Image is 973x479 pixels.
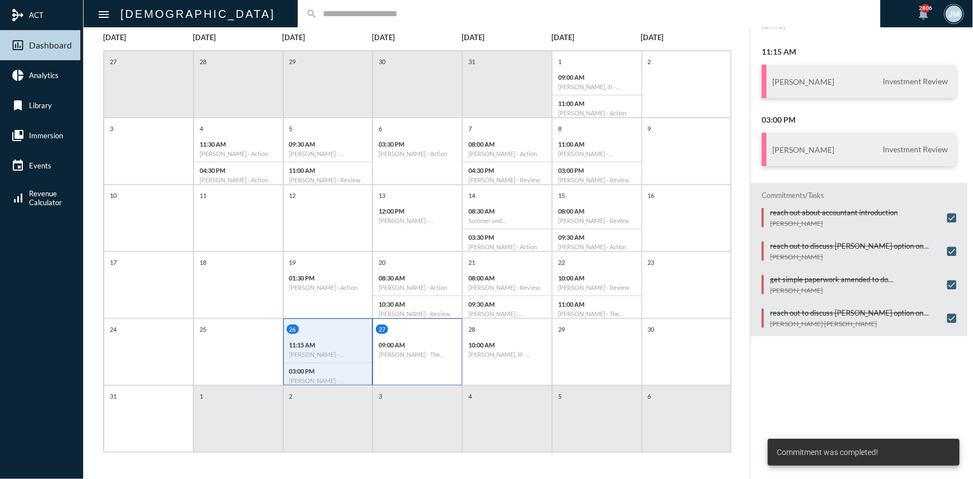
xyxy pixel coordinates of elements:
p: get simple paperwork amended to do [PERSON_NAME] contributions, he and [PERSON_NAME] do [PERSON_N... [770,275,942,284]
p: 8 [555,124,564,133]
p: 09:00 AM [379,341,456,349]
p: 27 [107,57,119,66]
p: 24 [107,325,119,334]
span: Commitment was completed! [777,447,878,458]
p: 03:30 PM [379,141,456,148]
h3: [PERSON_NAME] [772,145,834,154]
p: 2 [645,57,654,66]
p: [DATE] [103,33,193,42]
p: 30 [645,325,657,334]
p: 1 [555,57,564,66]
p: 11:00 AM [558,301,636,308]
mat-icon: Side nav toggle icon [97,8,110,21]
p: 31 [107,391,119,401]
h3: [PERSON_NAME] [772,77,834,86]
mat-icon: insert_chart_outlined [11,38,25,52]
p: 22 [555,258,568,267]
p: 09:00 AM [558,74,636,81]
p: 09:30 AM [558,234,636,241]
h6: [PERSON_NAME] - Action [558,243,636,250]
h6: [PERSON_NAME] - Review [289,176,367,183]
h6: [PERSON_NAME], III - Verification [468,351,546,358]
p: 23 [645,258,657,267]
p: 29 [287,57,299,66]
p: [DATE] [641,33,731,42]
h6: [PERSON_NAME] - Action [200,150,277,157]
h6: [PERSON_NAME] - Action [468,243,546,250]
p: 30 [376,57,388,66]
p: 28 [466,325,478,334]
p: 4 [197,124,206,133]
p: 10:30 AM [379,301,456,308]
h6: [PERSON_NAME] - Investment Compliance Review [289,150,367,157]
span: Events [29,161,51,170]
mat-icon: event [11,159,25,172]
p: 08:00 AM [468,274,546,282]
p: [PERSON_NAME] [770,253,942,261]
p: 03:00 PM [289,367,367,375]
p: 18 [197,258,209,267]
p: reach out to discuss [PERSON_NAME] option on Simple IRA [770,241,942,250]
span: Revenue Calculator [29,189,62,207]
p: 5 [555,391,564,401]
p: 08:30 AM [379,274,456,282]
p: 6 [376,124,385,133]
p: [PERSON_NAME] [770,286,942,294]
p: 09:30 AM [289,141,367,148]
p: 10:00 AM [468,341,546,349]
h6: [PERSON_NAME] - Review [468,176,546,183]
button: Toggle sidenav [93,3,115,25]
p: 11:15 AM [289,341,367,349]
p: 9 [645,124,654,133]
h2: [DEMOGRAPHIC_DATA] [120,5,275,23]
mat-icon: bookmark [11,99,25,112]
h6: [PERSON_NAME] - Review [558,284,636,291]
p: 19 [287,258,299,267]
mat-icon: signal_cellular_alt [11,191,25,205]
h6: [PERSON_NAME] - Action [379,284,456,291]
p: reach out about accountant introduction [770,208,898,217]
p: 04:30 PM [468,167,546,174]
p: 29 [555,325,568,334]
h6: [PERSON_NAME] - Action [468,150,546,157]
p: 04:30 PM [200,167,277,174]
h6: [PERSON_NAME] - Review [468,284,546,291]
h6: [PERSON_NAME] - Action [558,109,636,117]
p: [DATE] [551,33,641,42]
span: Dashboard [29,40,72,50]
p: 21 [466,258,478,267]
span: Investment Review [880,76,951,86]
p: 1 [197,391,206,401]
mat-icon: mediation [11,8,25,22]
span: Immersion [29,131,63,140]
span: Analytics [29,71,59,80]
p: 11:30 AM [200,141,277,148]
p: 03:00 PM [558,167,636,174]
p: 11:00 AM [289,167,367,174]
span: Investment Review [880,144,951,154]
span: Library [29,101,52,110]
h6: [PERSON_NAME] - The Philosophy [379,351,456,358]
p: [PERSON_NAME] [770,219,898,228]
p: 15 [555,191,568,200]
p: 31 [466,57,478,66]
h6: [PERSON_NAME] - Review [379,310,456,317]
div: JM [946,6,962,22]
div: 2806 [921,4,930,13]
p: 01:30 PM [289,274,367,282]
p: 3 [376,391,385,401]
mat-icon: notifications [917,7,930,21]
h6: [PERSON_NAME] - Review [558,176,636,183]
h6: [PERSON_NAME] - Investment Review [289,351,367,358]
mat-icon: search [306,8,317,20]
p: 7 [466,124,475,133]
p: 12:00 PM [379,207,456,215]
p: 10 [107,191,119,200]
h6: [PERSON_NAME] - Investment Review [289,377,367,384]
p: [PERSON_NAME] [PERSON_NAME] [770,320,942,328]
h2: 03:00 PM [762,115,956,124]
p: 2 [287,391,296,401]
p: 10:00 AM [558,274,636,282]
span: ACT [29,11,43,20]
p: 08:00 AM [468,141,546,148]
